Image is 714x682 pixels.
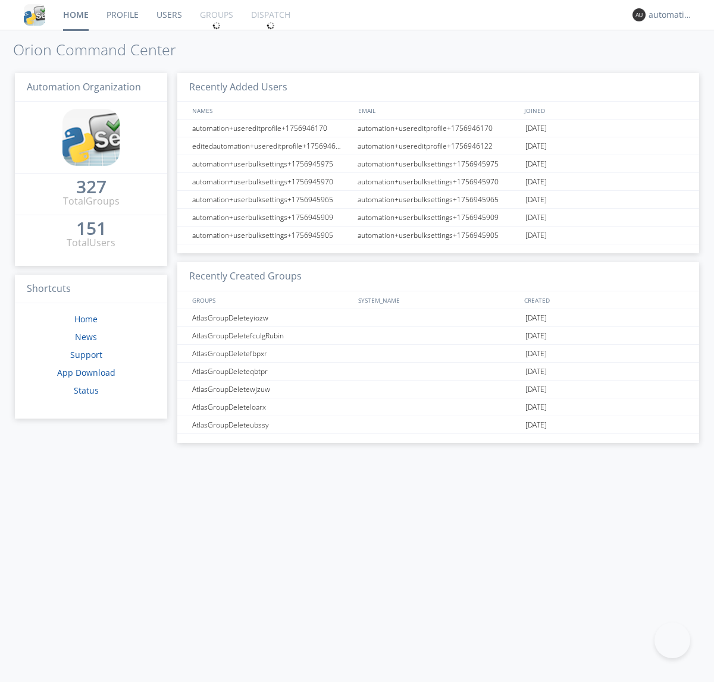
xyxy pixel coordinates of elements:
[177,227,699,244] a: automation+userbulksettings+1756945905automation+userbulksettings+1756945905[DATE]
[76,181,107,194] a: 327
[177,191,699,209] a: automation+userbulksettings+1756945965automation+userbulksettings+1756945965[DATE]
[632,8,646,21] img: 373638.png
[525,327,547,345] span: [DATE]
[189,381,354,398] div: AtlasGroupDeletewjzuw
[189,137,354,155] div: editedautomation+usereditprofile+1756946122
[189,227,354,244] div: automation+userbulksettings+1756945905
[67,236,115,250] div: Total Users
[189,102,352,119] div: NAMES
[177,327,699,345] a: AtlasGroupDeletefculgRubin[DATE]
[76,222,107,234] div: 151
[525,309,547,327] span: [DATE]
[177,120,699,137] a: automation+usereditprofile+1756946170automation+usereditprofile+1756946170[DATE]
[525,155,547,173] span: [DATE]
[525,137,547,155] span: [DATE]
[70,349,102,360] a: Support
[74,385,99,396] a: Status
[27,80,141,93] span: Automation Organization
[525,416,547,434] span: [DATE]
[189,363,354,380] div: AtlasGroupDeleteqbtpr
[355,191,522,208] div: automation+userbulksettings+1756945965
[189,327,354,344] div: AtlasGroupDeletefculgRubin
[355,137,522,155] div: automation+usereditprofile+1756946122
[355,102,521,119] div: EMAIL
[521,102,688,119] div: JOINED
[525,209,547,227] span: [DATE]
[177,363,699,381] a: AtlasGroupDeleteqbtpr[DATE]
[525,227,547,244] span: [DATE]
[177,416,699,434] a: AtlasGroupDeleteubssy[DATE]
[355,155,522,172] div: automation+userbulksettings+1756945975
[189,398,354,416] div: AtlasGroupDeleteloarx
[63,194,120,208] div: Total Groups
[74,313,98,325] a: Home
[525,345,547,363] span: [DATE]
[525,381,547,398] span: [DATE]
[355,209,522,226] div: automation+userbulksettings+1756945909
[177,262,699,291] h3: Recently Created Groups
[177,309,699,327] a: AtlasGroupDeleteyiozw[DATE]
[189,291,352,309] div: GROUPS
[355,173,522,190] div: automation+userbulksettings+1756945970
[525,120,547,137] span: [DATE]
[75,331,97,342] a: News
[355,291,521,309] div: SYSTEM_NAME
[525,191,547,209] span: [DATE]
[57,367,115,378] a: App Download
[525,173,547,191] span: [DATE]
[189,120,354,137] div: automation+usereditprofile+1756946170
[24,4,45,26] img: cddb5a64eb264b2086981ab96f4c1ba7
[189,191,354,208] div: automation+userbulksettings+1756945965
[177,398,699,416] a: AtlasGroupDeleteloarx[DATE]
[177,73,699,102] h3: Recently Added Users
[267,21,275,30] img: spin.svg
[177,345,699,363] a: AtlasGroupDeletefbpxr[DATE]
[521,291,688,309] div: CREATED
[525,398,547,416] span: [DATE]
[177,137,699,155] a: editedautomation+usereditprofile+1756946122automation+usereditprofile+1756946122[DATE]
[76,181,107,193] div: 327
[189,345,354,362] div: AtlasGroupDeletefbpxr
[355,227,522,244] div: automation+userbulksettings+1756945905
[654,623,690,658] iframe: Toggle Customer Support
[189,309,354,326] div: AtlasGroupDeleteyiozw
[62,109,120,166] img: cddb5a64eb264b2086981ab96f4c1ba7
[76,222,107,236] a: 151
[177,173,699,191] a: automation+userbulksettings+1756945970automation+userbulksettings+1756945970[DATE]
[212,21,221,30] img: spin.svg
[177,381,699,398] a: AtlasGroupDeletewjzuw[DATE]
[189,209,354,226] div: automation+userbulksettings+1756945909
[355,120,522,137] div: automation+usereditprofile+1756946170
[525,363,547,381] span: [DATE]
[177,155,699,173] a: automation+userbulksettings+1756945975automation+userbulksettings+1756945975[DATE]
[189,416,354,433] div: AtlasGroupDeleteubssy
[189,173,354,190] div: automation+userbulksettings+1756945970
[15,275,167,304] h3: Shortcuts
[649,9,693,21] div: automation+atlas0014
[189,155,354,172] div: automation+userbulksettings+1756945975
[177,209,699,227] a: automation+userbulksettings+1756945909automation+userbulksettings+1756945909[DATE]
